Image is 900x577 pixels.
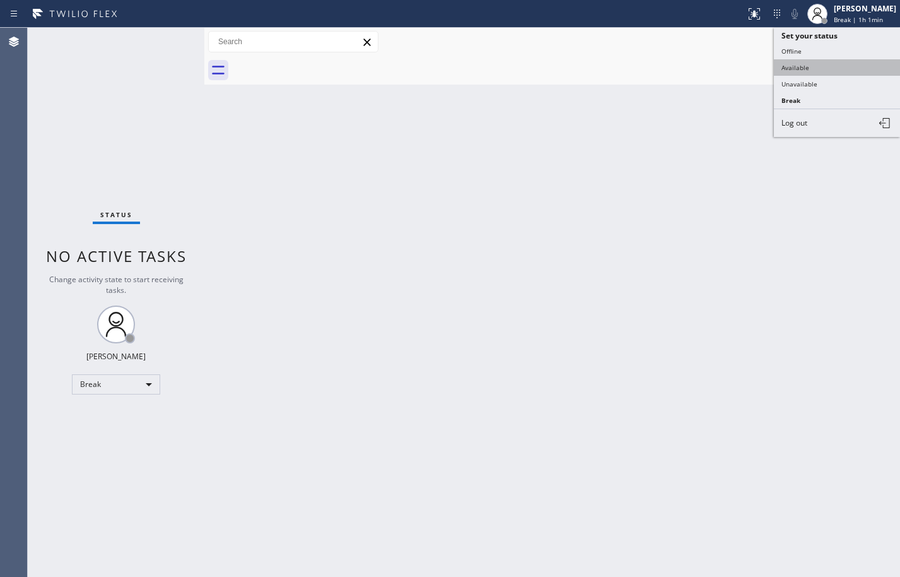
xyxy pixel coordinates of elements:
[46,246,187,266] span: No active tasks
[72,374,160,395] div: Break
[834,3,896,14] div: [PERSON_NAME]
[834,15,883,24] span: Break | 1h 1min
[49,274,184,295] span: Change activity state to start receiving tasks.
[786,5,804,23] button: Mute
[209,32,378,52] input: Search
[100,210,132,219] span: Status
[86,351,146,362] div: [PERSON_NAME]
